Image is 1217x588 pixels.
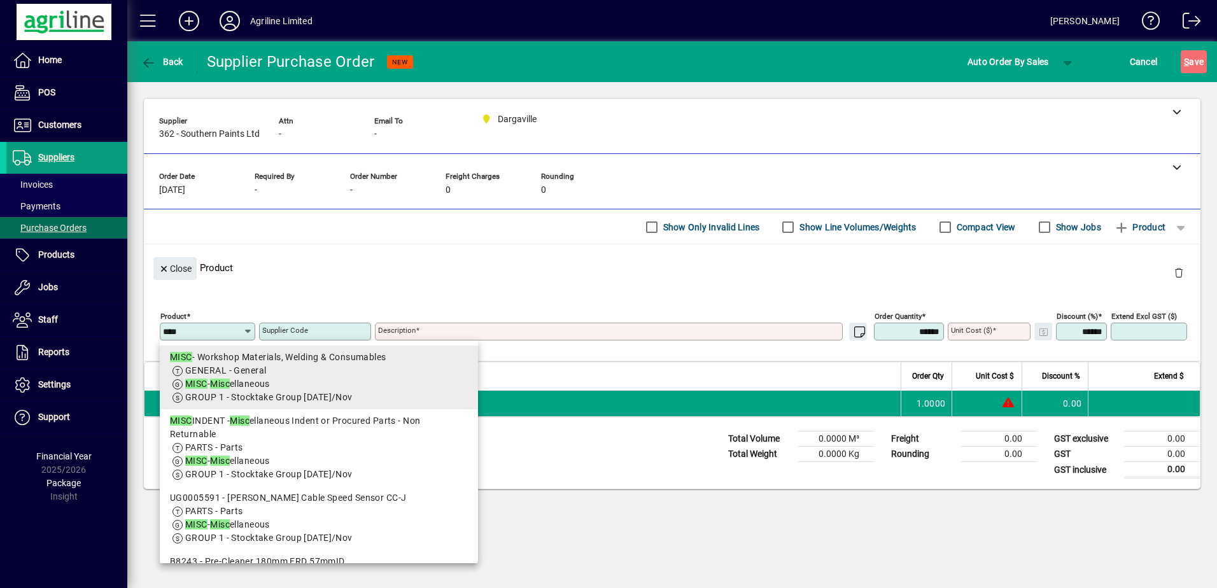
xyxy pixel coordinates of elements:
[210,456,230,466] em: Misc
[1048,447,1124,462] td: GST
[1022,391,1088,416] td: 0.00
[1164,267,1194,278] app-page-header-button: Delete
[1181,50,1207,73] button: Save
[798,431,875,447] td: 0.0000 M³
[446,185,451,195] span: 0
[6,337,127,368] a: Reports
[185,519,270,529] span: - ellaneous
[6,217,127,239] a: Purchase Orders
[38,152,74,162] span: Suppliers
[185,519,208,529] em: MISC
[185,456,208,466] em: MISC
[374,129,377,139] span: -
[160,312,186,321] mat-label: Product
[961,431,1038,447] td: 0.00
[170,416,192,426] em: MISC
[798,447,875,462] td: 0.0000 Kg
[141,57,183,67] span: Back
[170,351,468,364] div: - Workshop Materials, Welding & Consumables
[1184,52,1204,72] span: ave
[170,491,468,505] div: UG0005591 - [PERSON_NAME] Cable Speed Sensor CC-J
[170,555,468,568] div: B8243 - Pre-Cleaner 180mm FRD 57mmID
[885,447,961,462] td: Rounding
[38,282,58,292] span: Jobs
[350,185,353,195] span: -
[160,486,478,550] mat-option: UG0005591 - Ufkes Cable Speed Sensor CC-J
[6,45,127,76] a: Home
[6,174,127,195] a: Invoices
[6,272,127,304] a: Jobs
[160,409,478,486] mat-option: MISC INDENT - Miscellaneous Indent or Procured Parts - Non Returnable
[170,352,192,362] em: MISC
[144,244,1200,291] div: Product
[1048,431,1124,447] td: GST exclusive
[159,185,185,195] span: [DATE]
[13,201,60,211] span: Payments
[951,326,992,335] mat-label: Unit Cost ($)
[722,447,798,462] td: Total Weight
[1124,462,1200,478] td: 0.00
[1173,3,1201,44] a: Logout
[6,109,127,141] a: Customers
[250,11,313,31] div: Agriline Limited
[185,379,270,389] span: - ellaneous
[1184,57,1189,67] span: S
[1130,52,1158,72] span: Cancel
[392,58,408,66] span: NEW
[722,431,798,447] td: Total Volume
[159,129,260,139] span: 362 - Southern Paints Ltd
[378,326,416,335] mat-label: Description
[255,185,257,195] span: -
[6,304,127,336] a: Staff
[1042,369,1080,383] span: Discount %
[38,249,74,260] span: Products
[153,257,197,280] button: Close
[961,447,1038,462] td: 0.00
[207,52,375,72] div: Supplier Purchase Order
[185,379,208,389] em: MISC
[912,369,944,383] span: Order Qty
[262,326,308,335] mat-label: Supplier Code
[127,50,197,73] app-page-header-button: Back
[797,221,916,234] label: Show Line Volumes/Weights
[1154,369,1184,383] span: Extend $
[13,179,53,190] span: Invoices
[46,478,81,488] span: Package
[1127,50,1161,73] button: Cancel
[6,239,127,271] a: Products
[210,519,230,529] em: Misc
[954,221,1016,234] label: Compact View
[185,533,353,543] span: GROUP 1 - Stocktake Group [DATE]/Nov
[967,52,1049,72] span: Auto Order By Sales
[901,391,952,416] td: 1.0000
[6,195,127,217] a: Payments
[38,379,71,389] span: Settings
[961,50,1055,73] button: Auto Order By Sales
[976,369,1014,383] span: Unit Cost $
[38,120,81,130] span: Customers
[185,365,266,375] span: GENERAL - General
[170,414,468,441] div: INDENT - ellaneous Indent or Procured Parts - Non Returnable
[1111,312,1177,321] mat-label: Extend excl GST ($)
[38,314,58,325] span: Staff
[38,55,62,65] span: Home
[185,442,243,452] span: PARTS - Parts
[185,506,243,516] span: PARTS - Parts
[1124,447,1200,462] td: 0.00
[885,431,961,447] td: Freight
[661,221,760,234] label: Show Only Invalid Lines
[1164,257,1194,288] button: Delete
[1124,431,1200,447] td: 0.00
[6,369,127,401] a: Settings
[13,223,87,233] span: Purchase Orders
[230,416,250,426] em: Misc
[185,456,270,466] span: - ellaneous
[209,10,250,32] button: Profile
[1057,312,1098,321] mat-label: Discount (%)
[38,347,69,357] span: Reports
[1132,3,1160,44] a: Knowledge Base
[875,312,922,321] mat-label: Order Quantity
[169,10,209,32] button: Add
[279,129,281,139] span: -
[38,412,70,422] span: Support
